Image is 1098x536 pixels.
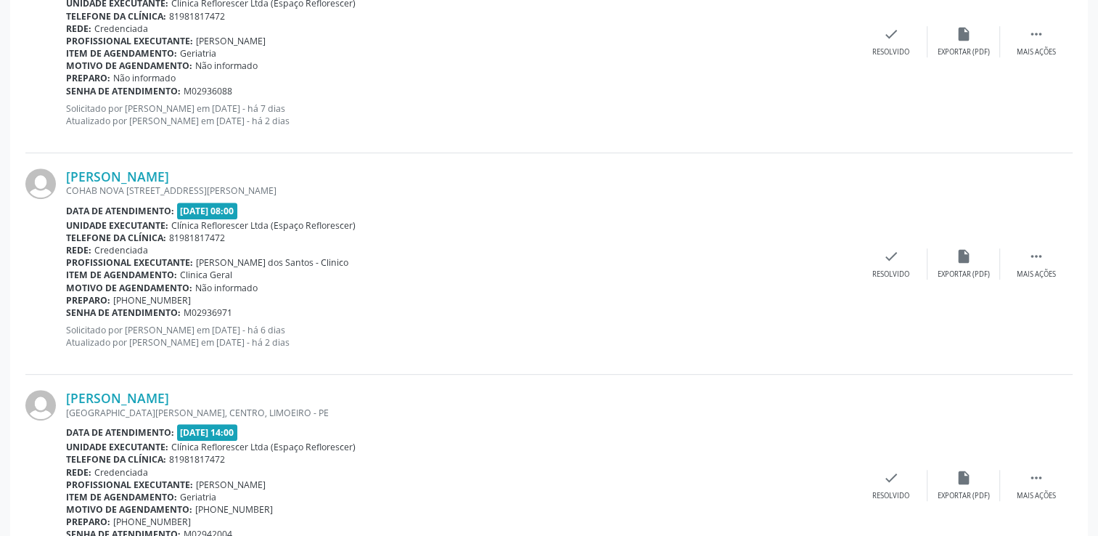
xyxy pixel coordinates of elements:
div: [GEOGRAPHIC_DATA][PERSON_NAME], CENTRO, LIMOEIRO - PE [66,407,855,419]
b: Preparo: [66,72,110,84]
i: insert_drive_file [956,470,972,486]
span: [PERSON_NAME] [196,479,266,491]
b: Unidade executante: [66,441,168,453]
span: 81981817472 [169,10,225,23]
span: Não informado [195,60,258,72]
span: Não informado [195,282,258,294]
p: Solicitado por [PERSON_NAME] em [DATE] - há 6 dias Atualizado por [PERSON_NAME] em [DATE] - há 2 ... [66,324,855,349]
span: M02936088 [184,85,232,97]
span: Geriatria [180,47,216,60]
img: img [25,390,56,421]
b: Profissional executante: [66,479,193,491]
b: Item de agendamento: [66,491,177,503]
b: Telefone da clínica: [66,232,166,244]
b: Senha de atendimento: [66,306,181,319]
div: Exportar (PDF) [938,269,990,280]
span: 81981817472 [169,232,225,244]
b: Rede: [66,466,91,479]
span: [DATE] 14:00 [177,424,238,441]
b: Senha de atendimento: [66,85,181,97]
i: check [883,248,899,264]
span: [PHONE_NUMBER] [113,516,191,528]
b: Profissional executante: [66,256,193,269]
div: Resolvido [872,47,909,57]
span: Clinica Geral [180,269,232,281]
i:  [1028,470,1044,486]
div: Resolvido [872,491,909,501]
p: Solicitado por [PERSON_NAME] em [DATE] - há 7 dias Atualizado por [PERSON_NAME] em [DATE] - há 2 ... [66,102,855,127]
div: Resolvido [872,269,909,280]
i: check [883,470,899,486]
b: Rede: [66,23,91,35]
b: Motivo de agendamento: [66,60,192,72]
b: Telefone da clínica: [66,453,166,466]
b: Data de atendimento: [66,205,174,217]
div: Exportar (PDF) [938,491,990,501]
b: Data de atendimento: [66,426,174,439]
b: Item de agendamento: [66,47,177,60]
a: [PERSON_NAME] [66,390,169,406]
span: Credenciada [94,23,148,35]
div: Mais ações [1017,47,1056,57]
b: Telefone da clínica: [66,10,166,23]
b: Motivo de agendamento: [66,503,192,516]
b: Profissional executante: [66,35,193,47]
span: [PERSON_NAME] dos Santos - Clinico [196,256,348,269]
span: Geriatria [180,491,216,503]
i: insert_drive_file [956,248,972,264]
div: COHAB NOVA [STREET_ADDRESS][PERSON_NAME] [66,184,855,197]
div: Mais ações [1017,491,1056,501]
b: Rede: [66,244,91,256]
span: [DATE] 08:00 [177,203,238,219]
i:  [1028,26,1044,42]
span: [PHONE_NUMBER] [113,294,191,306]
span: [PERSON_NAME] [196,35,266,47]
span: [PHONE_NUMBER] [195,503,273,516]
span: Credenciada [94,466,148,479]
b: Preparo: [66,294,110,306]
i: insert_drive_file [956,26,972,42]
span: 81981817472 [169,453,225,466]
div: Mais ações [1017,269,1056,280]
img: img [25,168,56,199]
b: Unidade executante: [66,219,168,232]
span: Não informado [113,72,176,84]
span: Credenciada [94,244,148,256]
b: Preparo: [66,516,110,528]
i:  [1028,248,1044,264]
span: M02936971 [184,306,232,319]
b: Motivo de agendamento: [66,282,192,294]
span: Clínica Reflorescer Ltda (Espaço Reflorescer) [171,441,356,453]
div: Exportar (PDF) [938,47,990,57]
span: Clínica Reflorescer Ltda (Espaço Reflorescer) [171,219,356,232]
i: check [883,26,899,42]
b: Item de agendamento: [66,269,177,281]
a: [PERSON_NAME] [66,168,169,184]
